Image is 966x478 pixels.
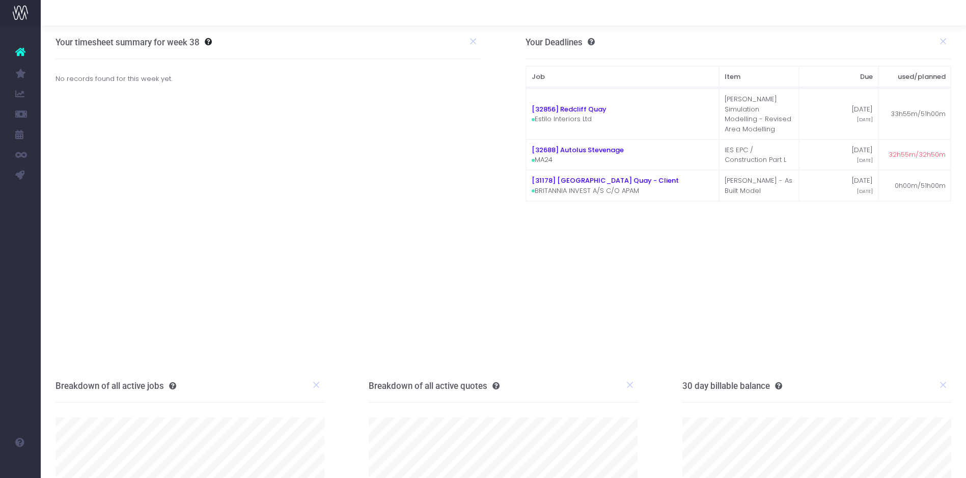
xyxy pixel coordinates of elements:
[799,66,878,88] th: Due: activate to sort column ascending
[56,381,176,391] h3: Breakdown of all active jobs
[526,37,595,47] h3: Your Deadlines
[532,176,679,185] a: [31178] [GEOGRAPHIC_DATA] Quay - Client
[891,109,946,119] span: 33h55m/51h00m
[878,66,951,88] th: used/planned: activate to sort column ascending
[799,139,878,171] td: [DATE]
[719,170,799,201] td: [PERSON_NAME] - As Built Model
[526,89,719,139] td: Estilo Interiors Ltd
[719,89,799,139] td: [PERSON_NAME] Simulation Modelling - Revised Area Modelling
[799,170,878,201] td: [DATE]
[48,74,489,84] div: No records found for this week yet.
[857,188,873,195] span: [DATE]
[532,104,606,114] a: [32856] Redcliff Quay
[719,66,799,88] th: Item: activate to sort column ascending
[369,381,500,391] h3: Breakdown of all active quotes
[526,66,719,88] th: Job: activate to sort column ascending
[56,37,200,47] h3: Your timesheet summary for week 38
[857,157,873,164] span: [DATE]
[895,181,946,191] span: 0h00m/51h00m
[682,381,782,391] h3: 30 day billable balance
[889,150,946,160] span: 32h55m/32h50m
[13,458,28,473] img: images/default_profile_image.png
[526,139,719,171] td: MA24
[526,170,719,201] td: BRITANNIA INVEST A/S C/O APAM
[857,116,873,123] span: [DATE]
[532,145,624,155] a: [32688] Autolus Stevenage
[719,139,799,171] td: IES EPC / Construction Part L
[799,89,878,139] td: [DATE]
